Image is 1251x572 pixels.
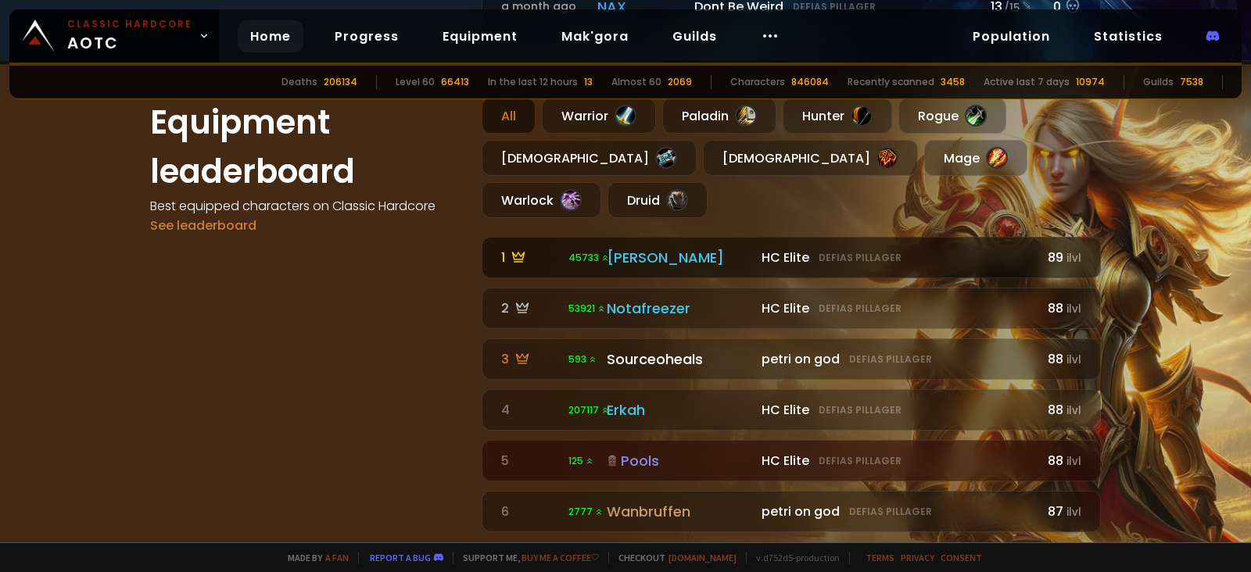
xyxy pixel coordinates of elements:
span: 2777 [568,505,604,519]
div: 206134 [324,75,357,89]
a: 6 2777 Wanbruffen petri on godDefias Pillager87ilvl [482,491,1101,532]
span: Made by [278,552,349,563]
a: Buy me a coffee [522,552,599,563]
div: 3 [501,349,559,369]
a: Home [238,20,303,52]
a: Terms [866,552,894,563]
span: 45733 [568,251,610,265]
span: 125 [568,454,594,468]
small: ilvl [1066,251,1081,266]
div: Rogue [898,98,1006,134]
small: ilvl [1066,302,1081,316]
div: [DEMOGRAPHIC_DATA] [703,140,918,176]
a: 3 593 Sourceoheals petri on godDefias Pillager88ilvl [482,338,1101,380]
span: 593 [568,352,597,366]
div: [DEMOGRAPHIC_DATA] [482,140,697,176]
a: Consent [941,552,982,563]
a: Population [960,20,1063,52]
div: Notafreezer [607,298,752,319]
small: Classic Hardcore [67,17,192,31]
small: ilvl [1066,454,1081,469]
div: 2069 [668,75,692,89]
div: 7538 [1180,75,1203,89]
div: 6 [501,502,559,521]
div: 5 [501,451,559,470]
div: HC Elite [762,451,1031,470]
a: 4 207117 Erkah HC EliteDefias Pillager88ilvl [482,389,1101,431]
div: Warlock [482,182,601,218]
div: Recently scanned [848,75,934,89]
a: [DOMAIN_NAME] [669,552,737,563]
div: Pools [607,450,752,471]
a: Statistics [1081,20,1175,52]
span: 53921 [568,302,606,316]
div: petri on god [762,502,1031,521]
div: Mage [924,140,1027,176]
div: 10974 [1076,75,1105,89]
div: 2 [501,299,559,318]
small: Defias Pillager [819,403,902,417]
div: Guilds [1143,75,1174,89]
small: ilvl [1066,403,1081,418]
div: petri on god [762,349,1031,369]
a: Equipment [430,20,530,52]
a: 1 45733 [PERSON_NAME] HC EliteDefias Pillager89ilvl [482,237,1101,278]
div: Sourceoheals [607,349,752,370]
div: 13 [584,75,593,89]
span: Checkout [608,552,737,563]
span: v. d752d5 - production [746,552,840,563]
div: 88 [1041,400,1081,420]
h1: Equipment leaderboard [150,98,463,196]
div: Druid [608,182,708,218]
div: Deaths [281,75,317,89]
a: 5 125 Pools HC EliteDefias Pillager88ilvl [482,440,1101,481]
div: Characters [730,75,785,89]
small: Defias Pillager [819,302,902,316]
div: Warrior [542,98,656,134]
small: Defias Pillager [819,454,902,468]
div: 1 [501,248,559,267]
div: Paladin [662,98,776,134]
span: AOTC [67,17,192,55]
div: Wanbruffen [607,501,752,522]
a: Privacy [901,552,934,563]
div: In the last 12 hours [488,75,578,89]
div: 88 [1041,349,1081,369]
div: Active last 7 days [984,75,1070,89]
a: Guilds [660,20,729,52]
div: HC Elite [762,400,1031,420]
div: Level 60 [396,75,435,89]
div: HC Elite [762,299,1031,318]
a: Report a bug [370,552,431,563]
small: ilvl [1066,505,1081,520]
a: Progress [322,20,411,52]
div: Almost 60 [611,75,661,89]
div: 88 [1041,451,1081,470]
a: 2 53921 Notafreezer HC EliteDefias Pillager88ilvl [482,288,1101,329]
a: a fan [325,552,349,563]
div: 66413 [441,75,469,89]
div: Hunter [783,98,892,134]
div: [PERSON_NAME] [607,247,752,268]
div: 87 [1041,502,1081,521]
small: Defias Pillager [849,352,932,366]
div: HC Elite [762,248,1031,267]
small: Defias Pillager [819,251,902,265]
small: ilvl [1066,352,1081,367]
div: Erkah [607,399,752,420]
div: 89 [1041,248,1081,267]
div: 4 [501,400,559,420]
a: Classic HardcoreAOTC [9,9,219,63]
div: 846084 [791,75,829,89]
div: 3458 [941,75,965,89]
a: See leaderboard [150,216,256,234]
span: 207117 [568,403,610,417]
div: 88 [1041,299,1081,318]
div: All [482,98,536,134]
small: Defias Pillager [849,505,932,519]
span: Support me, [453,552,599,563]
h4: Best equipped characters on Classic Hardcore [150,196,463,216]
a: Mak'gora [549,20,641,52]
